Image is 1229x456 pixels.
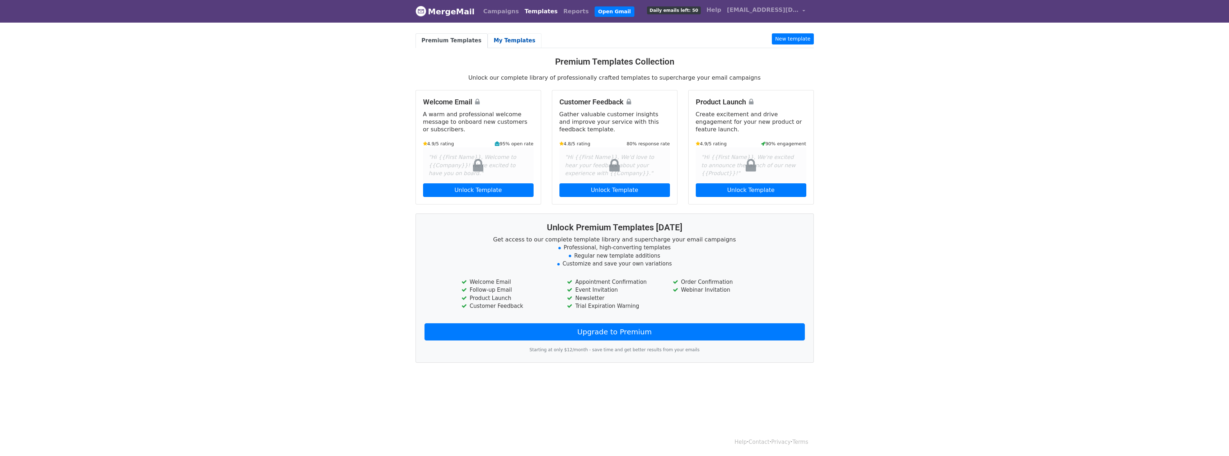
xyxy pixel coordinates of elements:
[647,6,700,14] span: Daily emails left: 50
[727,6,799,14] span: [EMAIL_ADDRESS][DOMAIN_NAME]
[673,286,768,294] li: Webinar Invitation
[559,111,670,133] p: Gather valuable customer insights and improve your service with this feedback template.
[423,147,534,183] div: "Hi {{First Name}}, Welcome to {{Company}}! We're excited to have you on board."
[424,222,805,233] h3: Unlock Premium Templates [DATE]
[488,33,541,48] a: My Templates
[735,439,747,445] a: Help
[749,439,769,445] a: Contact
[696,98,806,106] h4: Product Launch
[416,74,814,81] p: Unlock our complete library of professionally crafted templates to supercharge your email campaigns
[567,302,662,310] li: Trial Expiration Warning
[567,278,662,286] li: Appointment Confirmation
[424,323,805,340] a: Upgrade to Premium
[423,140,454,147] small: 4.9/5 rating
[461,302,556,310] li: Customer Feedback
[461,286,556,294] li: Follow-up Email
[559,98,670,106] h4: Customer Feedback
[724,3,808,20] a: [EMAIL_ADDRESS][DOMAIN_NAME]
[424,244,805,252] li: Professional, high-converting templates
[495,140,533,147] small: 95% open rate
[416,4,475,19] a: MergeMail
[560,4,592,19] a: Reports
[704,3,724,17] a: Help
[559,147,670,183] div: "Hi {{First Name}}, We'd love to hear your feedback about your experience with {{Company}}."
[644,3,703,17] a: Daily emails left: 50
[595,6,634,17] a: Open Gmail
[567,294,662,302] li: Newsletter
[424,252,805,260] li: Regular new template additions
[771,439,791,445] a: Privacy
[416,33,488,48] a: Premium Templates
[461,278,556,286] li: Welcome Email
[627,140,670,147] small: 80% response rate
[696,140,727,147] small: 4.9/5 rating
[761,140,806,147] small: 90% engagement
[423,98,534,106] h4: Welcome Email
[522,4,560,19] a: Templates
[423,111,534,133] p: A warm and professional welcome message to onboard new customers or subscribers.
[559,140,591,147] small: 4.8/5 rating
[424,346,805,354] p: Starting at only $12/month - save time and get better results from your emails
[696,147,806,183] div: "Hi {{First Name}}, We're excited to announce the launch of our new {{Product}}!"
[559,183,670,197] a: Unlock Template
[416,6,426,17] img: MergeMail logo
[423,183,534,197] a: Unlock Template
[1193,422,1229,456] iframe: Chat Widget
[461,294,556,302] li: Product Launch
[424,236,805,243] p: Get access to our complete template library and supercharge your email campaigns
[416,57,814,67] h3: Premium Templates Collection
[480,4,522,19] a: Campaigns
[673,278,768,286] li: Order Confirmation
[567,286,662,294] li: Event Invitation
[424,260,805,268] li: Customize and save your own variations
[696,183,806,197] a: Unlock Template
[792,439,808,445] a: Terms
[772,33,813,44] a: New template
[696,111,806,133] p: Create excitement and drive engagement for your new product or feature launch.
